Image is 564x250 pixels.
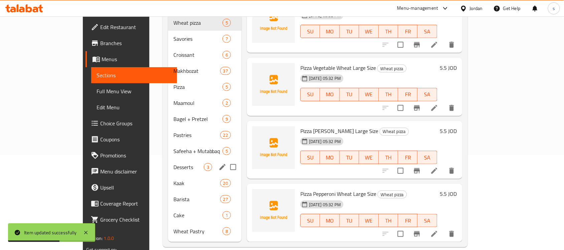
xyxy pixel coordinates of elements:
[401,153,415,162] span: FR
[86,51,177,67] a: Menus
[440,126,457,136] h6: 5.5 JOD
[168,175,242,191] div: Kaak20
[100,119,172,127] span: Choice Groups
[418,88,437,101] button: SA
[91,83,177,99] a: Full Menu View
[173,227,223,235] span: Wheat Pastry
[173,147,223,155] div: Safeeha + Mutabbaq
[380,128,409,135] span: Wheat pizza
[252,63,295,106] img: Pizza Vegetable Wheat Large Size
[100,216,172,224] span: Grocery Checklist
[223,227,231,235] div: items
[303,216,317,226] span: SU
[97,103,172,111] span: Edit Menu
[173,179,220,187] span: Kaak
[168,191,242,207] div: Barista27
[221,132,231,138] span: 22
[223,147,231,155] div: items
[221,68,231,74] span: 37
[173,83,223,91] span: Pizza
[91,99,177,115] a: Edit Menu
[173,195,220,203] span: Barista
[300,126,378,136] span: Pizza [PERSON_NAME] Large Size
[204,164,212,170] span: 3
[223,116,231,122] span: 9
[173,99,223,107] div: Maamoul
[173,35,223,43] span: Savories
[340,25,359,38] button: TU
[323,216,337,226] span: MO
[220,67,231,75] div: items
[444,37,460,53] button: delete
[168,47,242,63] div: Croissant6
[86,19,177,35] a: Edit Restaurant
[252,189,295,232] img: Pizza Pepperoni Wheat Large Size
[223,211,231,219] div: items
[252,126,295,169] img: Pizza Alfredo Wheat Large Size
[104,234,114,243] span: 1.0.0
[303,27,317,36] span: SU
[223,51,231,59] div: items
[221,196,231,203] span: 27
[86,147,177,163] a: Promotions
[379,151,398,164] button: TH
[223,19,231,27] div: items
[86,35,177,51] a: Branches
[306,75,343,82] span: [DATE] 05:32 PM
[394,227,408,241] span: Select to update
[323,153,337,162] span: MO
[168,207,242,223] div: Cake1
[420,90,434,99] span: SA
[173,67,220,75] span: Makhbozat
[444,226,460,242] button: delete
[382,216,396,226] span: TH
[323,27,337,36] span: MO
[430,167,438,175] a: Edit menu item
[168,95,242,111] div: Maamoul2
[223,148,231,154] span: 5
[168,159,242,175] div: Desserts3edit
[300,151,320,164] button: SU
[359,88,379,101] button: WE
[378,191,407,199] div: Wheat pizza
[340,151,359,164] button: TU
[409,37,425,53] button: Branch-specific-item
[204,163,212,171] div: items
[379,25,398,38] button: TH
[300,189,376,199] span: Pizza Pepperoni Wheat Large Size
[397,4,438,12] div: Menu-management
[362,153,376,162] span: WE
[379,214,398,227] button: TH
[398,151,418,164] button: FR
[444,100,460,116] button: delete
[409,163,425,179] button: Branch-specific-item
[168,223,242,239] div: Wheat Pastry8
[430,41,438,49] a: Edit menu item
[320,151,339,164] button: MO
[173,163,204,171] span: Desserts
[306,138,343,145] span: [DATE] 05:32 PM
[340,214,359,227] button: TU
[382,90,396,99] span: TH
[218,162,228,172] button: edit
[382,153,396,162] span: TH
[173,51,223,59] span: Croissant
[303,153,317,162] span: SU
[553,5,555,12] span: s
[220,131,231,139] div: items
[378,65,406,73] span: Wheat pizza
[168,31,242,47] div: Savories7
[303,90,317,99] span: SU
[223,36,231,42] span: 7
[420,27,434,36] span: SA
[173,19,223,27] span: Wheat pizza
[221,180,231,186] span: 20
[173,211,223,219] span: Cake
[173,115,223,123] span: Bagel + Pretzel
[223,228,231,235] span: 8
[300,63,376,73] span: Pizza Vegetable Wheat Large Size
